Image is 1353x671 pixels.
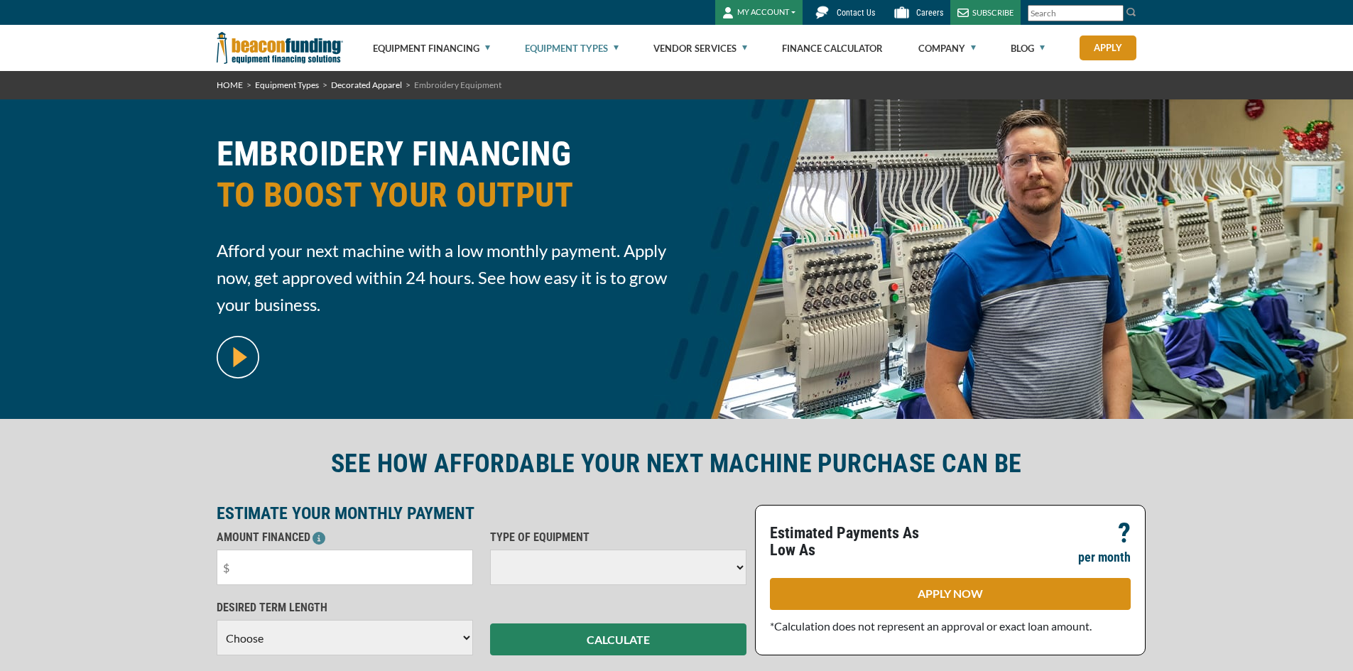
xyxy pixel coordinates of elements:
p: DESIRED TERM LENGTH [217,599,473,616]
a: Apply [1080,36,1136,60]
p: Estimated Payments As Low As [770,525,942,559]
span: Contact Us [837,8,875,18]
a: Equipment Types [525,26,619,71]
img: Beacon Funding Corporation logo [217,25,343,71]
p: per month [1078,549,1131,566]
a: Finance Calculator [782,26,883,71]
a: Decorated Apparel [331,80,402,90]
span: Careers [916,8,943,18]
a: Company [918,26,976,71]
span: Afford your next machine with a low monthly payment. Apply now, get approved within 24 hours. See... [217,237,668,318]
button: CALCULATE [490,623,746,655]
a: HOME [217,80,243,90]
p: ? [1118,525,1131,542]
p: TYPE OF EQUIPMENT [490,529,746,546]
a: Blog [1011,26,1045,71]
p: ESTIMATE YOUR MONTHLY PAYMENT [217,505,746,522]
a: APPLY NOW [770,578,1131,610]
span: TO BOOST YOUR OUTPUT [217,175,668,216]
span: Embroidery Equipment [414,80,501,90]
input: $ [217,550,473,585]
h2: SEE HOW AFFORDABLE YOUR NEXT MACHINE PURCHASE CAN BE [217,447,1137,480]
a: Clear search text [1109,8,1120,19]
a: Equipment Financing [373,26,490,71]
a: Equipment Types [255,80,319,90]
img: Search [1126,6,1137,18]
span: *Calculation does not represent an approval or exact loan amount. [770,619,1092,633]
img: video modal pop-up play button [217,336,259,378]
input: Search [1028,5,1124,21]
p: AMOUNT FINANCED [217,529,473,546]
h1: EMBROIDERY FINANCING [217,133,668,227]
a: Vendor Services [653,26,747,71]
